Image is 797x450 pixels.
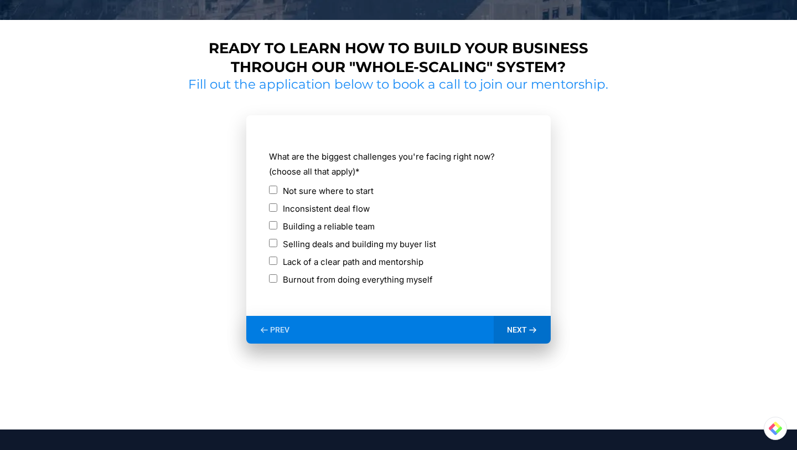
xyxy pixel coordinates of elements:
label: Burnout from doing everything myself [283,272,433,287]
label: Not sure where to start [283,183,374,198]
strong: Ready to learn how to build your business through our "whole-scaling" system? [209,39,588,76]
label: Lack of a clear path and mentorship [283,254,423,269]
h2: Fill out the application below to book a call to join our mentorship. [184,76,613,93]
span: PREV [270,325,289,335]
label: Inconsistent deal flow [283,201,370,216]
label: What are the biggest challenges you're facing right now? (choose all that apply) [269,149,528,179]
label: Building a reliable team [283,219,375,234]
label: Selling deals and building my buyer list [283,237,436,252]
span: NEXT [507,325,527,335]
